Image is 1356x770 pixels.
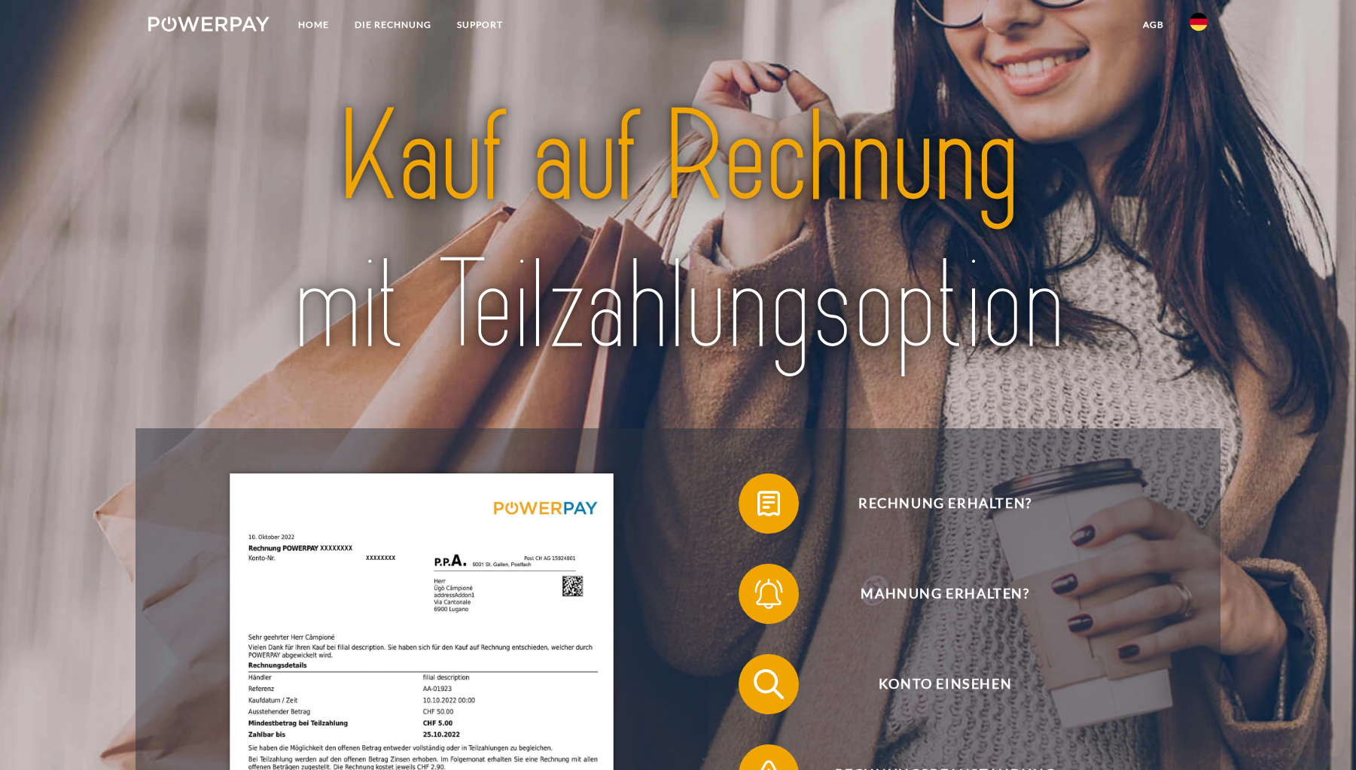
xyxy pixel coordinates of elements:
[285,11,342,38] a: Home
[148,17,270,32] img: logo-powerpay-white.svg
[342,11,444,38] a: DIE RECHNUNG
[750,575,788,613] img: qb_bell.svg
[201,77,1156,388] img: title-powerpay_de.svg
[750,665,788,703] img: qb_search.svg
[760,473,1129,534] span: Rechnung erhalten?
[739,564,1130,624] button: Mahnung erhalten?
[1296,710,1344,758] iframe: Button to launch messaging window
[1130,11,1177,38] a: agb
[760,564,1129,624] span: Mahnung erhalten?
[750,485,788,522] img: qb_bill.svg
[739,654,1130,714] button: Konto einsehen
[739,473,1130,534] button: Rechnung erhalten?
[1190,13,1208,31] img: de
[760,654,1129,714] span: Konto einsehen
[444,11,516,38] a: SUPPORT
